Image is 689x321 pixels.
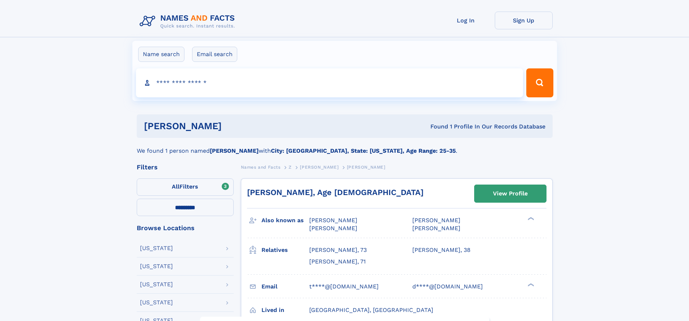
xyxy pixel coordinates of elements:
a: Sign Up [495,12,553,29]
span: [PERSON_NAME] [412,217,460,224]
label: Filters [137,178,234,196]
h3: Email [261,280,309,293]
a: View Profile [475,185,546,202]
span: [PERSON_NAME] [347,165,386,170]
a: [PERSON_NAME] [300,162,339,172]
span: [PERSON_NAME] [412,225,460,232]
a: [PERSON_NAME], 71 [309,258,366,266]
div: [US_STATE] [140,245,173,251]
span: Z [289,165,292,170]
h1: [PERSON_NAME] [144,122,326,131]
button: Search Button [526,68,553,97]
div: Browse Locations [137,225,234,231]
label: Email search [192,47,237,62]
span: [GEOGRAPHIC_DATA], [GEOGRAPHIC_DATA] [309,307,433,313]
img: Logo Names and Facts [137,12,241,31]
a: [PERSON_NAME], Age [DEMOGRAPHIC_DATA] [247,188,424,197]
div: Filters [137,164,234,170]
div: [US_STATE] [140,300,173,305]
span: [PERSON_NAME] [300,165,339,170]
b: [PERSON_NAME] [210,147,259,154]
div: ❯ [526,282,535,287]
span: [PERSON_NAME] [309,217,357,224]
div: View Profile [493,185,528,202]
a: Z [289,162,292,172]
h3: Lived in [261,304,309,316]
a: Log In [437,12,495,29]
label: Name search [138,47,184,62]
a: [PERSON_NAME], 73 [309,246,367,254]
b: City: [GEOGRAPHIC_DATA], State: [US_STATE], Age Range: 25-35 [271,147,456,154]
h3: Also known as [261,214,309,227]
a: Names and Facts [241,162,281,172]
span: [PERSON_NAME] [309,225,357,232]
div: [US_STATE] [140,282,173,287]
div: Found 1 Profile In Our Records Database [326,123,545,131]
span: All [172,183,179,190]
input: search input [136,68,523,97]
div: We found 1 person named with . [137,138,553,155]
a: [PERSON_NAME], 38 [412,246,471,254]
div: [US_STATE] [140,263,173,269]
h3: Relatives [261,244,309,256]
div: ❯ [526,216,535,221]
